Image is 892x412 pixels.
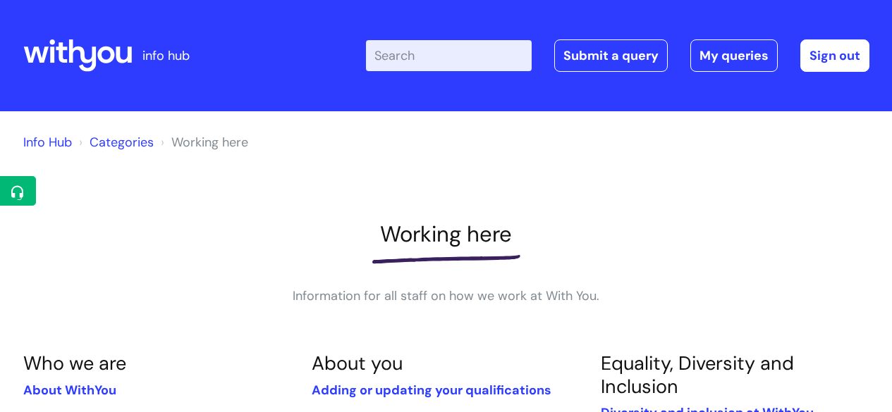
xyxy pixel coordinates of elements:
a: Sign out [800,39,869,72]
a: About you [312,351,403,375]
a: Equality, Diversity and Inclusion [601,351,794,398]
a: Categories [90,134,154,151]
a: About WithYou [23,382,116,399]
li: Solution home [75,131,154,154]
h1: Working here [23,221,869,247]
p: Information for all staff on how we work at With You. [235,285,658,307]
a: Submit a query [554,39,668,72]
a: My queries [690,39,778,72]
a: Adding or updating your qualifications [312,382,551,399]
div: | - [366,39,869,72]
a: Who we are [23,351,126,375]
input: Search [366,40,532,71]
p: info hub [142,44,190,67]
a: Info Hub [23,134,72,151]
li: Working here [157,131,248,154]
